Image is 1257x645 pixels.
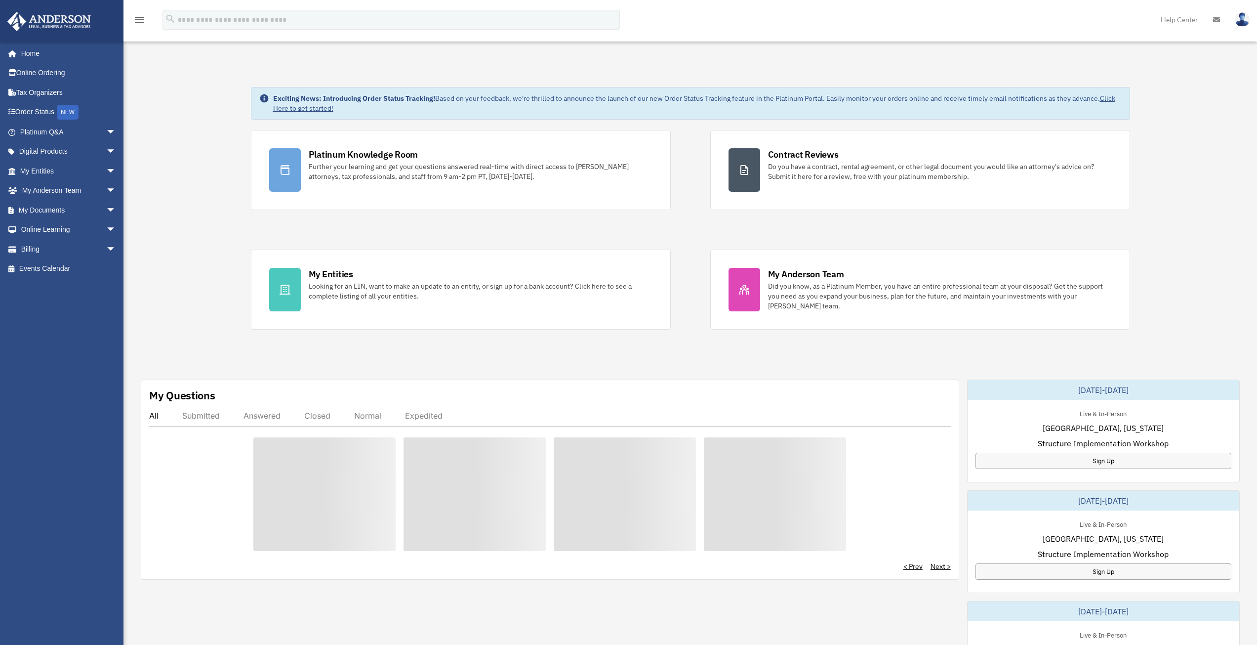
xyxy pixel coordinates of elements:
[903,561,923,571] a: < Prev
[931,561,951,571] a: Next >
[405,411,443,421] div: Expedited
[1072,518,1135,529] div: Live & In-Person
[106,161,126,181] span: arrow_drop_down
[7,239,131,259] a: Billingarrow_drop_down
[133,17,145,26] a: menu
[968,602,1239,621] div: [DATE]-[DATE]
[7,83,131,102] a: Tax Organizers
[106,200,126,220] span: arrow_drop_down
[57,105,79,120] div: NEW
[354,411,381,421] div: Normal
[7,142,131,162] a: Digital Productsarrow_drop_down
[768,281,1112,311] div: Did you know, as a Platinum Member, you have an entire professional team at your disposal? Get th...
[7,102,131,123] a: Order StatusNEW
[165,13,176,24] i: search
[7,220,131,240] a: Online Learningarrow_drop_down
[1072,629,1135,640] div: Live & In-Person
[149,388,215,403] div: My Questions
[7,181,131,201] a: My Anderson Teamarrow_drop_down
[182,411,220,421] div: Submitted
[251,250,671,330] a: My Entities Looking for an EIN, want to make an update to an entity, or sign up for a bank accoun...
[975,563,1231,580] a: Sign Up
[4,12,94,31] img: Anderson Advisors Platinum Portal
[243,411,281,421] div: Answered
[273,94,435,103] strong: Exciting News: Introducing Order Status Tracking!
[309,162,652,181] div: Further your learning and get your questions answered real-time with direct access to [PERSON_NAM...
[1038,548,1169,560] span: Structure Implementation Workshop
[968,491,1239,511] div: [DATE]-[DATE]
[1235,12,1250,27] img: User Pic
[975,453,1231,469] a: Sign Up
[251,130,671,210] a: Platinum Knowledge Room Further your learning and get your questions answered real-time with dire...
[1072,408,1135,418] div: Live & In-Person
[7,63,131,83] a: Online Ordering
[309,148,418,161] div: Platinum Knowledge Room
[106,122,126,142] span: arrow_drop_down
[106,220,126,240] span: arrow_drop_down
[106,142,126,162] span: arrow_drop_down
[7,200,131,220] a: My Documentsarrow_drop_down
[7,122,131,142] a: Platinum Q&Aarrow_drop_down
[133,14,145,26] i: menu
[7,259,131,279] a: Events Calendar
[768,148,839,161] div: Contract Reviews
[768,162,1112,181] div: Do you have a contract, rental agreement, or other legal document you would like an attorney's ad...
[7,161,131,181] a: My Entitiesarrow_drop_down
[968,380,1239,400] div: [DATE]-[DATE]
[1038,437,1169,449] span: Structure Implementation Workshop
[710,250,1130,330] a: My Anderson Team Did you know, as a Platinum Member, you have an entire professional team at your...
[149,411,159,421] div: All
[1043,422,1164,434] span: [GEOGRAPHIC_DATA], [US_STATE]
[273,94,1115,113] a: Click Here to get started!
[106,181,126,201] span: arrow_drop_down
[7,43,126,63] a: Home
[710,130,1130,210] a: Contract Reviews Do you have a contract, rental agreement, or other legal document you would like...
[768,268,844,280] div: My Anderson Team
[106,239,126,259] span: arrow_drop_down
[304,411,330,421] div: Closed
[1043,533,1164,545] span: [GEOGRAPHIC_DATA], [US_STATE]
[309,281,652,301] div: Looking for an EIN, want to make an update to an entity, or sign up for a bank account? Click her...
[309,268,353,280] div: My Entities
[273,93,1122,113] div: Based on your feedback, we're thrilled to announce the launch of our new Order Status Tracking fe...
